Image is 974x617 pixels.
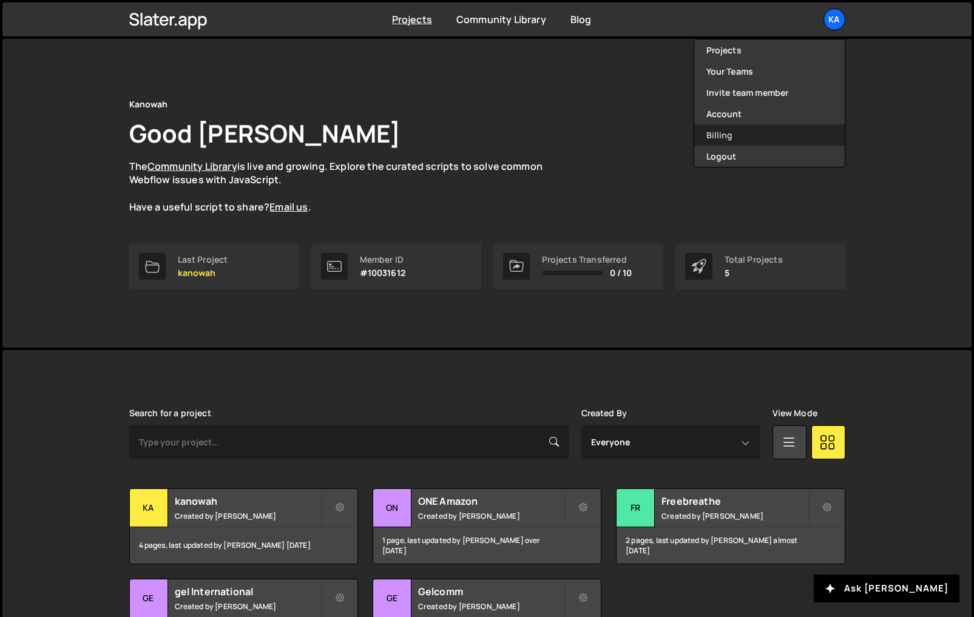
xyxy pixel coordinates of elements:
h2: Gelcomm [418,585,564,598]
a: Last Project kanowah [129,243,299,289]
div: Total Projects [725,255,783,265]
a: Your Teams [694,61,845,82]
a: Projects [694,39,845,61]
h2: kanowah [175,494,321,508]
a: Account [694,103,845,124]
a: Billing [694,124,845,146]
small: Created by [PERSON_NAME] [661,511,808,521]
a: Blog [570,13,592,26]
div: Kanowah [129,97,168,112]
small: Created by [PERSON_NAME] [418,511,564,521]
div: ON [373,489,411,527]
label: Search for a project [129,408,211,418]
label: Created By [581,408,627,418]
span: 0 / 10 [610,268,632,278]
h2: ONE Amazon [418,494,564,508]
h2: gel International [175,585,321,598]
a: Community Library [456,13,546,26]
div: Fr [617,489,655,527]
div: Member ID [360,255,405,265]
div: 1 page, last updated by [PERSON_NAME] over [DATE] [373,527,601,564]
p: The is live and growing. Explore the curated scripts to solve common Webflow issues with JavaScri... [129,160,566,214]
small: Created by [PERSON_NAME] [175,601,321,612]
div: Last Project [178,255,228,265]
button: Logout [694,146,845,167]
p: kanowah [178,268,228,278]
a: Fr Freebreathe Created by [PERSON_NAME] 2 pages, last updated by [PERSON_NAME] almost [DATE] [616,488,845,564]
div: ka [130,489,168,527]
div: Projects Transferred [542,255,632,265]
p: 5 [725,268,783,278]
a: Invite team member [694,82,845,103]
a: ka kanowah Created by [PERSON_NAME] 4 pages, last updated by [PERSON_NAME] [DATE] [129,488,358,564]
a: Projects [392,13,432,26]
a: Community Library [147,160,237,173]
small: Created by [PERSON_NAME] [418,601,564,612]
a: ON ONE Amazon Created by [PERSON_NAME] 1 page, last updated by [PERSON_NAME] over [DATE] [373,488,601,564]
input: Type your project... [129,425,569,459]
a: Email us [269,200,308,214]
button: Ask [PERSON_NAME] [814,575,959,602]
div: 4 pages, last updated by [PERSON_NAME] [DATE] [130,527,357,564]
a: Ka [824,8,845,30]
label: View Mode [773,408,817,418]
h1: Good [PERSON_NAME] [129,116,401,150]
h2: Freebreathe [661,494,808,508]
p: #10031612 [360,268,405,278]
small: Created by [PERSON_NAME] [175,511,321,521]
div: 2 pages, last updated by [PERSON_NAME] almost [DATE] [617,527,844,564]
